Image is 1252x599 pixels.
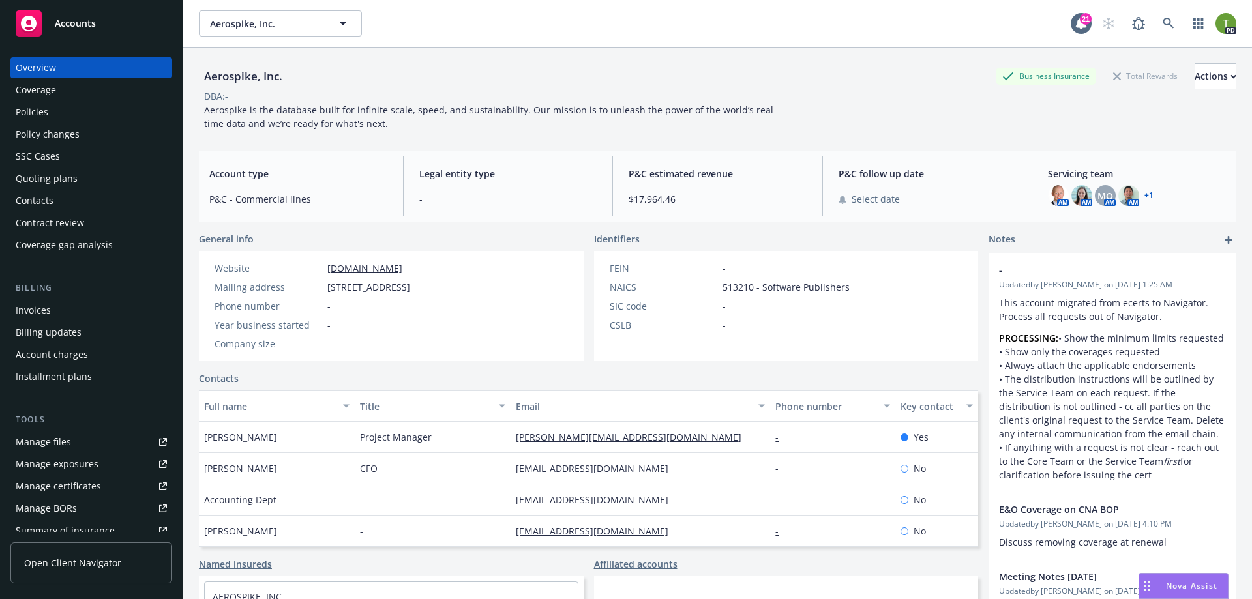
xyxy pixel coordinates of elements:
[327,299,331,313] span: -
[914,493,926,506] span: No
[10,300,172,321] a: Invoices
[1195,64,1236,89] div: Actions
[16,57,56,78] div: Overview
[914,524,926,538] span: No
[999,263,1192,277] span: -
[360,524,363,538] span: -
[10,520,172,541] a: Summary of insurance
[1144,192,1154,199] a: +1
[1139,573,1229,599] button: Nova Assist
[775,462,789,475] a: -
[199,10,362,37] button: Aerospike, Inc.
[10,235,172,256] a: Coverage gap analysis
[16,454,98,475] div: Manage exposures
[914,461,926,475] span: No
[10,57,172,78] a: Overview
[1107,68,1184,84] div: Total Rewards
[360,430,432,444] span: Project Manager
[10,146,172,167] a: SSC Cases
[895,390,978,422] button: Key contact
[199,390,355,422] button: Full name
[1048,167,1226,181] span: Servicing team
[723,280,850,294] span: 513210 - Software Publishers
[723,299,726,313] span: -
[1071,185,1092,206] img: photo
[516,493,679,506] a: [EMAIL_ADDRESS][DOMAIN_NAME]
[10,498,172,519] a: Manage BORs
[10,80,172,100] a: Coverage
[10,413,172,426] div: Tools
[10,102,172,123] a: Policies
[209,192,387,206] span: P&C - Commercial lines
[10,344,172,365] a: Account charges
[594,557,678,571] a: Affiliated accounts
[215,261,322,275] div: Website
[996,68,1096,84] div: Business Insurance
[770,390,895,422] button: Phone number
[610,280,717,294] div: NAICS
[204,104,776,130] span: Aerospike is the database built for infinite scale, speed, and sustainability. Our mission is to ...
[10,5,172,42] a: Accounts
[210,17,323,31] span: Aerospike, Inc.
[10,454,172,475] a: Manage exposures
[204,430,277,444] span: [PERSON_NAME]
[1166,580,1217,591] span: Nova Assist
[1048,185,1069,206] img: photo
[327,337,331,351] span: -
[209,167,387,181] span: Account type
[629,167,807,181] span: P&C estimated revenue
[989,492,1236,559] div: E&O Coverage on CNA BOPUpdatedby [PERSON_NAME] on [DATE] 4:10 PMDiscuss removing coverage at renewal
[355,390,511,422] button: Title
[999,296,1226,323] p: This account migrated from ecerts to Navigator. Process all requests out of Navigator.
[215,299,322,313] div: Phone number
[629,192,807,206] span: $17,964.46
[16,300,51,321] div: Invoices
[199,232,254,246] span: General info
[327,280,410,294] span: [STREET_ADDRESS]
[16,146,60,167] div: SSC Cases
[723,261,726,275] span: -
[10,124,172,145] a: Policy changes
[204,400,335,413] div: Full name
[199,372,239,385] a: Contacts
[16,344,88,365] div: Account charges
[10,212,172,233] a: Contract review
[327,262,402,274] a: [DOMAIN_NAME]
[1095,10,1122,37] a: Start snowing
[775,525,789,537] a: -
[10,431,172,452] a: Manage files
[1215,13,1236,34] img: photo
[55,18,96,29] span: Accounts
[16,235,113,256] div: Coverage gap analysis
[511,390,770,422] button: Email
[516,400,751,413] div: Email
[10,366,172,387] a: Installment plans
[723,318,726,332] span: -
[999,279,1226,291] span: Updated by [PERSON_NAME] on [DATE] 1:25 AM
[199,68,288,85] div: Aerospike, Inc.
[199,557,272,571] a: Named insureds
[24,556,121,570] span: Open Client Navigator
[327,318,331,332] span: -
[989,253,1236,492] div: -Updatedby [PERSON_NAME] on [DATE] 1:25 AMThis account migrated from ecerts to Navigator. Process...
[852,192,900,206] span: Select date
[999,331,1226,482] p: • Show the minimum limits requested • Show only the coverages requested • Always attach the appli...
[204,461,277,475] span: [PERSON_NAME]
[999,518,1226,530] span: Updated by [PERSON_NAME] on [DATE] 4:10 PM
[610,318,717,332] div: CSLB
[16,212,84,233] div: Contract review
[16,190,53,211] div: Contacts
[10,322,172,343] a: Billing updates
[610,261,717,275] div: FEIN
[204,89,228,103] div: DBA: -
[360,400,491,413] div: Title
[10,190,172,211] a: Contacts
[1155,10,1182,37] a: Search
[204,493,276,506] span: Accounting Dept
[999,585,1226,597] span: Updated by [PERSON_NAME] on [DATE] 9:17 AM
[419,192,597,206] span: -
[204,524,277,538] span: [PERSON_NAME]
[10,282,172,295] div: Billing
[775,400,875,413] div: Phone number
[516,462,679,475] a: [EMAIL_ADDRESS][DOMAIN_NAME]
